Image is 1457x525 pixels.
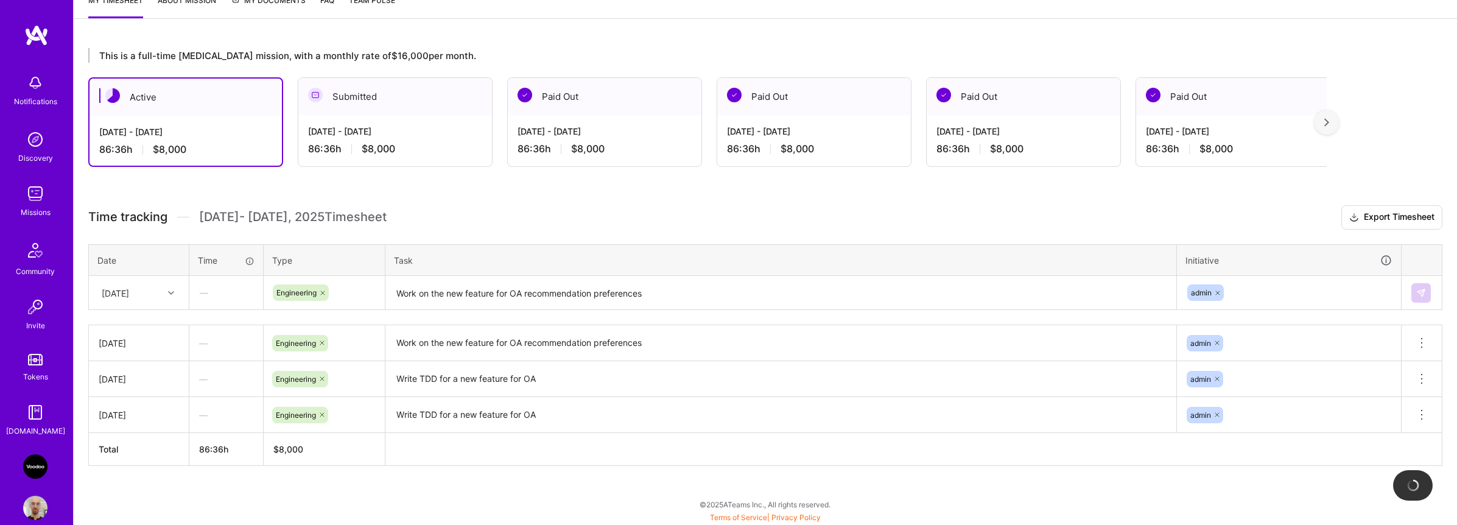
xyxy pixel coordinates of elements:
[727,125,901,138] div: [DATE] - [DATE]
[276,410,316,420] span: Engineering
[1146,143,1320,155] div: 86:36 h
[20,496,51,520] a: User Avatar
[387,362,1175,396] textarea: Write TDD for a new feature for OA
[1136,78,1330,115] div: Paid Out
[99,337,179,350] div: [DATE]
[89,244,189,276] th: Date
[781,143,814,155] span: $8,000
[21,206,51,219] div: Missions
[276,375,316,384] span: Engineering
[23,295,47,319] img: Invite
[26,319,45,332] div: Invite
[99,373,179,386] div: [DATE]
[936,88,951,102] img: Paid Out
[1190,339,1211,348] span: admin
[23,400,47,425] img: guide book
[710,513,767,522] a: Terms of Service
[727,143,901,155] div: 86:36 h
[99,143,272,156] div: 86:36 h
[1185,253,1392,267] div: Initiative
[1146,125,1320,138] div: [DATE] - [DATE]
[199,210,387,225] span: [DATE] - [DATE] , 2025 Timesheet
[264,433,385,466] th: $8,000
[23,181,47,206] img: teamwork
[264,244,385,276] th: Type
[89,433,189,466] th: Total
[1341,205,1442,230] button: Export Timesheet
[189,399,263,431] div: —
[20,454,51,479] a: VooDoo (BeReal): Engineering Execution Squad
[24,24,49,46] img: logo
[88,210,167,225] span: Time tracking
[99,409,179,421] div: [DATE]
[1191,288,1212,297] span: admin
[276,288,317,297] span: Engineering
[28,354,43,365] img: tokens
[198,254,255,267] div: Time
[153,143,186,156] span: $8,000
[189,433,264,466] th: 86:36h
[16,265,55,278] div: Community
[1190,375,1211,384] span: admin
[23,454,47,479] img: VooDoo (BeReal): Engineering Execution Squad
[387,326,1175,360] textarea: Work on the new feature for OA recommendation preferences
[571,143,605,155] span: $8,000
[927,78,1120,115] div: Paid Out
[73,489,1457,520] div: © 2025 ATeams Inc., All rights reserved.
[1405,477,1420,493] img: loading
[90,79,282,116] div: Active
[308,143,482,155] div: 86:36 h
[21,236,50,265] img: Community
[1411,283,1432,303] div: null
[362,143,395,155] span: $8,000
[189,363,263,395] div: —
[727,88,742,102] img: Paid Out
[168,290,174,296] i: icon Chevron
[1416,288,1426,298] img: Submit
[105,88,120,103] img: Active
[710,513,821,522] span: |
[6,425,65,437] div: [DOMAIN_NAME]
[1199,143,1233,155] span: $8,000
[385,244,1177,276] th: Task
[1349,211,1359,224] i: icon Download
[936,143,1111,155] div: 86:36 h
[88,48,1327,63] div: This is a full-time [MEDICAL_DATA] mission, with a monthly rate of $16,000 per month.
[990,143,1023,155] span: $8,000
[518,125,692,138] div: [DATE] - [DATE]
[23,496,47,520] img: User Avatar
[308,125,482,138] div: [DATE] - [DATE]
[18,152,53,164] div: Discovery
[518,143,692,155] div: 86:36 h
[23,370,48,383] div: Tokens
[102,286,129,299] div: [DATE]
[1146,88,1160,102] img: Paid Out
[387,398,1175,432] textarea: Write TDD for a new feature for OA
[99,125,272,138] div: [DATE] - [DATE]
[14,95,57,108] div: Notifications
[276,339,316,348] span: Engineering
[508,78,701,115] div: Paid Out
[308,88,323,102] img: Submitted
[936,125,1111,138] div: [DATE] - [DATE]
[387,277,1175,309] textarea: Work on the new feature for OA recommendation preferences
[518,88,532,102] img: Paid Out
[1324,118,1329,127] img: right
[298,78,492,115] div: Submitted
[190,277,262,309] div: —
[1190,410,1211,420] span: admin
[23,71,47,95] img: bell
[189,327,263,359] div: —
[717,78,911,115] div: Paid Out
[23,127,47,152] img: discovery
[771,513,821,522] a: Privacy Policy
